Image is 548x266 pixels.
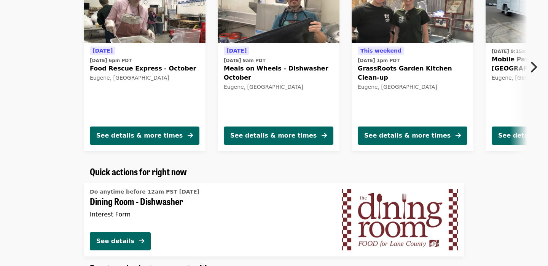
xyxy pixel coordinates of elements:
[364,131,451,140] div: See details & more times
[498,131,536,140] div: See details
[224,57,266,64] time: [DATE] 9am PDT
[358,127,467,145] button: See details & more times
[358,84,467,90] div: Eugene, [GEOGRAPHIC_DATA]
[523,56,548,78] button: Next item
[90,196,330,207] span: Dining Room - Dishwasher
[90,64,199,73] span: Food Rescue Express - October
[139,237,144,245] i: arrow-right icon
[90,127,199,145] button: See details & more times
[322,132,327,139] i: arrow-right icon
[456,132,461,139] i: arrow-right icon
[230,131,317,140] div: See details & more times
[342,189,458,250] img: Dining Room - Dishwasher organized by Food for Lane County
[92,48,113,54] span: [DATE]
[358,64,467,82] span: GrassRoots Garden Kitchen Clean-up
[90,189,199,195] span: Do anytime before 12am PST [DATE]
[360,48,401,54] span: This weekend
[529,60,537,74] i: chevron-right icon
[84,183,464,256] a: See details for "Dining Room - Dishwasher"
[188,132,193,139] i: arrow-right icon
[96,237,134,246] div: See details
[90,232,151,250] button: See details
[492,48,542,55] time: [DATE] 9:15am PDT
[226,48,247,54] span: [DATE]
[90,75,199,81] div: Eugene, [GEOGRAPHIC_DATA]
[224,84,333,90] div: Eugene, [GEOGRAPHIC_DATA]
[90,165,187,178] span: Quick actions for right now
[358,57,400,64] time: [DATE] 1pm PDT
[224,64,333,82] span: Meals on Wheels - Dishwasher October
[96,131,183,140] div: See details & more times
[90,57,132,64] time: [DATE] 6pm PDT
[224,127,333,145] button: See details & more times
[90,211,131,218] span: Interest Form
